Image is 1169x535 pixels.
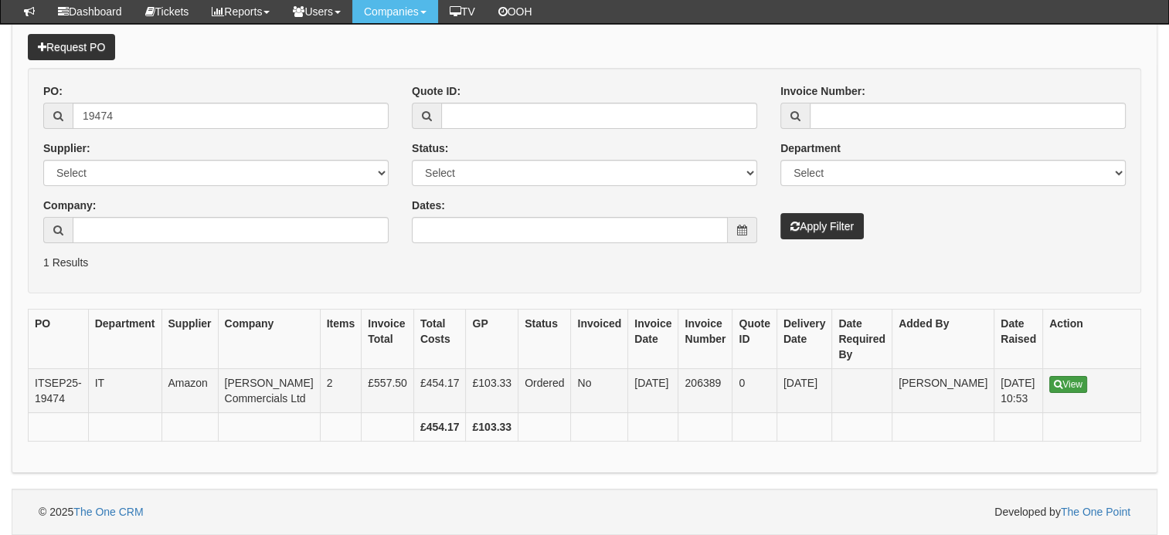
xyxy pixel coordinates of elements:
button: Apply Filter [780,213,864,239]
label: Quote ID: [412,83,460,99]
th: Items [320,310,362,369]
th: Date Required By [832,310,892,369]
label: PO: [43,83,63,99]
th: Quote ID [732,310,777,369]
th: Invoice Number [678,310,732,369]
td: 2 [320,369,362,413]
th: £103.33 [466,413,518,442]
span: © 2025 [39,506,144,518]
label: Company: [43,198,96,213]
td: [DATE] 10:53 [994,369,1043,413]
th: Added By [892,310,994,369]
td: [DATE] [777,369,831,413]
th: PO [29,310,89,369]
label: Department [780,141,841,156]
p: 1 Results [43,255,1126,270]
td: £557.50 [362,369,414,413]
td: ITSEP25-19474 [29,369,89,413]
label: Supplier: [43,141,90,156]
td: 0 [732,369,777,413]
a: The One CRM [73,506,143,518]
th: Total Costs [413,310,466,369]
td: 206389 [678,369,732,413]
th: £454.17 [413,413,466,442]
th: Invoice Date [628,310,678,369]
td: £454.17 [413,369,466,413]
a: The One Point [1061,506,1130,518]
th: Department [88,310,161,369]
th: Company [218,310,320,369]
th: Status [518,310,571,369]
label: Status: [412,141,448,156]
td: [DATE] [628,369,678,413]
th: Delivery Date [777,310,831,369]
label: Dates: [412,198,445,213]
a: Request PO [28,34,115,60]
td: Ordered [518,369,571,413]
td: No [571,369,628,413]
th: Action [1043,310,1141,369]
th: Invoice Total [362,310,414,369]
td: Amazon [161,369,218,413]
td: £103.33 [466,369,518,413]
td: [PERSON_NAME] Commercials Ltd [218,369,320,413]
th: Supplier [161,310,218,369]
span: Developed by [994,504,1130,520]
td: [PERSON_NAME] [892,369,994,413]
a: View [1049,376,1087,393]
th: GP [466,310,518,369]
td: IT [88,369,161,413]
th: Date Raised [994,310,1043,369]
label: Invoice Number: [780,83,865,99]
th: Invoiced [571,310,628,369]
